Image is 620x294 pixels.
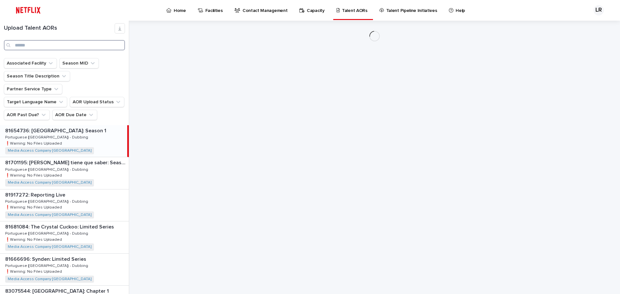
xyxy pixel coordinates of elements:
p: 81701195: [PERSON_NAME] tiene que saber: Season 1 [5,158,128,166]
p: 81681084: The Crystal Cuckoo: Limited Series [5,223,115,230]
p: ❗️Warning: No Files Uploaded [5,204,63,210]
button: AOR Upload Status [70,97,124,107]
p: ❗️Warning: No Files Uploaded [5,236,63,242]
p: Portuguese ([GEOGRAPHIC_DATA]) - Dubbing [5,198,89,204]
button: Season MID [59,58,99,68]
a: Media Access Company [GEOGRAPHIC_DATA] [8,180,91,185]
p: Portuguese ([GEOGRAPHIC_DATA]) - Dubbing [5,166,89,172]
a: Media Access Company [GEOGRAPHIC_DATA] [8,277,91,281]
img: ifQbXi3ZQGMSEF7WDB7W [13,4,44,17]
p: ❗️Warning: No Files Uploaded [5,268,63,274]
p: ❗️Warning: No Files Uploaded [5,172,63,178]
p: ❗️Warning: No Files Uploaded [5,140,63,146]
div: LR [594,5,604,15]
button: Target Language Name [4,97,67,107]
p: Portuguese ([GEOGRAPHIC_DATA]) - Dubbing [5,134,89,140]
button: Partner Service Type [4,84,62,94]
p: 81666696: Synden: Limited Series [5,255,88,262]
a: Media Access Company [GEOGRAPHIC_DATA] [8,245,91,249]
input: Search [4,40,125,50]
button: Associated Facility [4,58,57,68]
p: 81917272: Reporting Live [5,191,67,198]
p: 81654736: [GEOGRAPHIC_DATA]: Season 1 [5,127,108,134]
p: Portuguese ([GEOGRAPHIC_DATA]) - Dubbing [5,230,89,236]
button: AOR Past Due? [4,110,50,120]
p: Portuguese ([GEOGRAPHIC_DATA]) - Dubbing [5,262,89,268]
a: Media Access Company [GEOGRAPHIC_DATA] [8,148,91,153]
a: Media Access Company [GEOGRAPHIC_DATA] [8,213,91,217]
button: AOR Due Date [52,110,97,120]
h1: Upload Talent AORs [4,25,115,32]
button: Season Title Description [4,71,70,81]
